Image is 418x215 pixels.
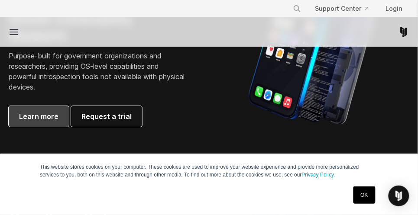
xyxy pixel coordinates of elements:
a: Support Center [308,1,376,16]
a: Privacy Policy. [302,172,335,178]
a: Login [379,1,409,16]
a: Request a trial [71,106,142,127]
p: Purpose-built for government organizations and researchers, providing OS-level capabilities and p... [9,51,188,92]
a: OK [353,186,376,204]
span: Request a trial [81,111,132,122]
span: Learn more [19,111,58,122]
a: Learn more [9,106,69,127]
button: Search [289,1,305,16]
div: Navigation Menu [286,1,409,16]
p: This website stores cookies on your computer. These cookies are used to improve your website expe... [40,163,378,179]
a: Corellium Home [399,27,409,37]
div: Open Intercom Messenger [389,186,409,206]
